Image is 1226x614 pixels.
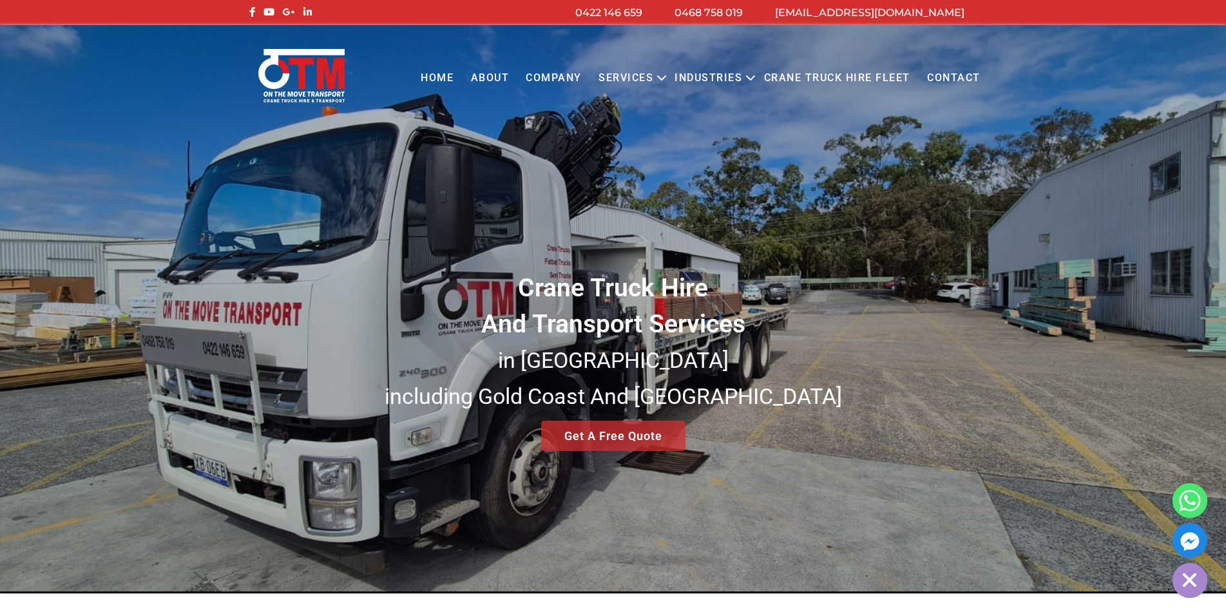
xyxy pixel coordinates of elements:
[919,61,989,96] a: Contact
[775,6,964,19] a: [EMAIL_ADDRESS][DOMAIN_NAME]
[385,347,842,409] small: in [GEOGRAPHIC_DATA] including Gold Coast And [GEOGRAPHIC_DATA]
[575,6,642,19] a: 0422 146 659
[517,61,590,96] a: COMPANY
[675,6,743,19] a: 0468 758 019
[1173,523,1207,558] a: Facebook_Messenger
[1173,483,1207,518] a: Whatsapp
[590,61,662,96] a: Services
[666,61,751,96] a: Industries
[462,61,517,96] a: About
[541,421,685,451] a: Get A Free Quote
[755,61,918,96] a: Crane Truck Hire Fleet
[412,61,462,96] a: Home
